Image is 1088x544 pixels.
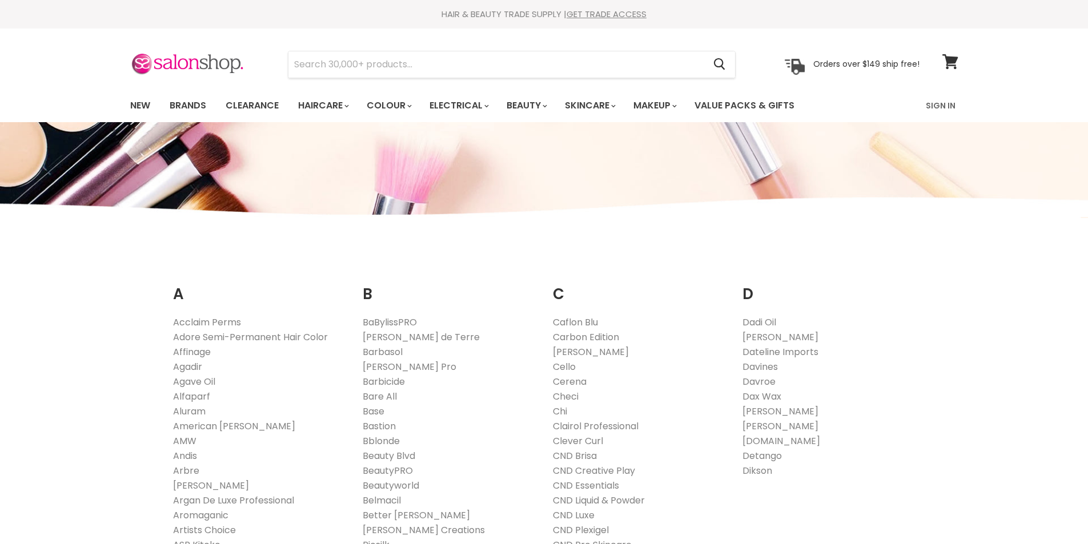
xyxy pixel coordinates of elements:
[553,464,635,477] a: CND Creative Play
[122,94,159,118] a: New
[553,405,567,418] a: Chi
[553,360,576,373] a: Cello
[363,464,413,477] a: BeautyPRO
[742,360,778,373] a: Davines
[553,434,603,448] a: Clever Curl
[553,345,629,358] a: [PERSON_NAME]
[173,479,249,492] a: [PERSON_NAME]
[813,59,920,69] p: Orders over $149 ship free!
[363,523,485,537] a: [PERSON_NAME] Creations
[742,268,916,306] h2: D
[290,94,356,118] a: Haircare
[686,94,803,118] a: Value Packs & Gifts
[553,375,587,388] a: Cerena
[705,51,735,78] button: Search
[363,390,397,403] a: Bare All
[742,420,818,433] a: [PERSON_NAME]
[217,94,287,118] a: Clearance
[173,345,211,358] a: Affinage
[742,331,818,344] a: [PERSON_NAME]
[363,479,419,492] a: Beautyworld
[553,509,595,522] a: CND Luxe
[173,420,295,433] a: American [PERSON_NAME]
[742,345,818,358] a: Dateline Imports
[553,449,597,462] a: CND Brisa
[363,375,405,388] a: Barbicide
[288,51,705,78] input: Search
[116,9,973,20] div: HAIR & BEAUTY TRADE SUPPLY |
[116,89,973,122] nav: Main
[742,390,781,403] a: Dax Wax
[742,405,818,418] a: [PERSON_NAME]
[553,523,609,537] a: CND Plexigel
[553,479,619,492] a: CND Essentials
[363,268,536,306] h2: B
[173,494,294,507] a: Argan De Luxe Professional
[161,94,215,118] a: Brands
[173,331,328,344] a: Adore Semi-Permanent Hair Color
[498,94,554,118] a: Beauty
[122,89,861,122] ul: Main menu
[173,464,199,477] a: Arbre
[363,360,456,373] a: [PERSON_NAME] Pro
[742,375,776,388] a: Davroe
[421,94,496,118] a: Electrical
[919,94,962,118] a: Sign In
[363,345,403,358] a: Barbasol
[553,390,579,403] a: Checi
[358,94,419,118] a: Colour
[173,360,202,373] a: Agadir
[173,434,196,448] a: AMW
[363,494,401,507] a: Belmacil
[553,331,619,344] a: Carbon Edition
[173,268,346,306] h2: A
[553,268,726,306] h2: C
[363,331,480,344] a: [PERSON_NAME] de Terre
[173,375,215,388] a: Agave Oil
[553,316,598,329] a: Caflon Blu
[173,316,241,329] a: Acclaim Perms
[742,449,782,462] a: Detango
[553,494,645,507] a: CND Liquid & Powder
[742,316,776,329] a: Dadi Oil
[625,94,684,118] a: Makeup
[742,434,820,448] a: [DOMAIN_NAME]
[553,420,639,433] a: Clairol Professional
[556,94,623,118] a: Skincare
[173,509,228,522] a: Aromaganic
[363,405,384,418] a: Base
[363,420,396,433] a: Bastion
[173,405,206,418] a: Aluram
[363,434,400,448] a: Bblonde
[173,390,210,403] a: Alfaparf
[742,464,772,477] a: Dikson
[363,509,470,522] a: Better [PERSON_NAME]
[363,316,417,329] a: BaBylissPRO
[288,51,736,78] form: Product
[567,8,647,20] a: GET TRADE ACCESS
[173,523,236,537] a: Artists Choice
[363,449,415,462] a: Beauty Blvd
[173,449,197,462] a: Andis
